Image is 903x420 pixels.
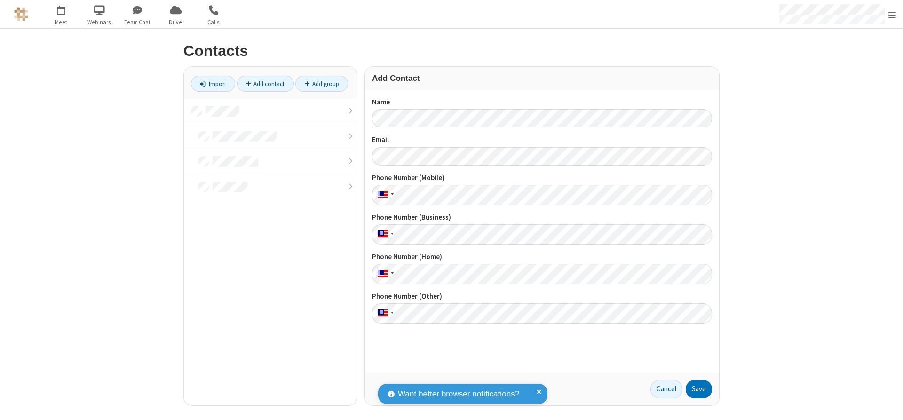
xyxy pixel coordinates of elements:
[158,18,193,26] span: Drive
[82,18,117,26] span: Webinars
[372,264,396,284] div: United States: + 1
[372,185,396,205] div: United States: + 1
[14,7,28,21] img: QA Selenium DO NOT DELETE OR CHANGE
[650,380,682,399] a: Cancel
[183,43,720,59] h2: Contacts
[372,291,712,302] label: Phone Number (Other)
[372,303,396,324] div: United States: + 1
[237,76,294,92] a: Add contact
[372,173,712,183] label: Phone Number (Mobile)
[372,252,712,262] label: Phone Number (Home)
[372,74,712,83] h3: Add Contact
[372,135,712,145] label: Email
[398,388,519,400] span: Want better browser notifications?
[196,18,231,26] span: Calls
[372,212,712,223] label: Phone Number (Business)
[686,380,712,399] button: Save
[372,97,712,108] label: Name
[372,224,396,245] div: United States: + 1
[120,18,155,26] span: Team Chat
[191,76,235,92] a: Import
[44,18,79,26] span: Meet
[295,76,348,92] a: Add group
